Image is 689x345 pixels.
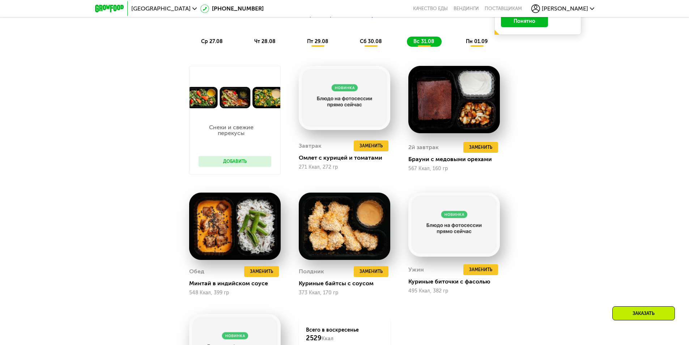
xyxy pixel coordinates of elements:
div: Заказать [612,306,675,320]
span: Заменить [360,268,383,275]
button: Добавить [199,156,271,167]
div: Минтай в индийском соусе [189,280,286,287]
span: пт 29.08 [307,38,328,45]
span: Заменить [469,144,492,151]
div: поставщикам [485,6,522,12]
div: Омлет с курицей и томатами [299,154,396,161]
span: [GEOGRAPHIC_DATA] [131,6,191,12]
a: [PHONE_NUMBER] [200,4,264,13]
button: Заменить [463,142,498,153]
div: Обед [189,266,204,277]
div: Завтрак [299,140,322,151]
button: Заменить [463,264,498,275]
span: 2529 [306,334,322,342]
button: Заменить [244,266,279,277]
span: пн 01.09 [466,38,488,45]
div: 548 Ккал, 399 гр [189,290,281,296]
div: 567 Ккал, 160 гр [408,166,500,172]
span: чт 28.08 [254,38,276,45]
div: 373 Ккал, 170 гр [299,290,390,296]
span: Настроен 1 прием (+130 ₽) [298,12,362,17]
p: Снеки и свежие перекусы [199,125,264,136]
span: ср 27.08 [201,38,223,45]
button: Заменить [354,266,388,277]
button: Понятно [501,16,548,27]
span: сб 30.08 [360,38,382,45]
div: Всего в воскресенье [306,327,383,342]
a: Вендинги [454,6,479,12]
span: [PERSON_NAME] [542,6,588,12]
span: Заменить [250,268,273,275]
div: Ужин [408,264,424,275]
div: 271 Ккал, 272 гр [299,164,390,170]
a: Качество еды [413,6,448,12]
span: Заменить [469,266,492,273]
div: Полдник [299,266,324,277]
div: Брауни с медовыми орехами [408,156,506,163]
span: вс 31.08 [413,38,434,45]
div: Куриные байтсы с соусом [299,280,396,287]
div: Куриные биточки с фасолью [408,278,506,285]
div: 495 Ккал, 382 гр [408,288,500,294]
span: Заменить [360,142,383,150]
button: Заменить [354,140,388,151]
span: Ккал [322,336,333,342]
div: 2й завтрак [408,142,439,153]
